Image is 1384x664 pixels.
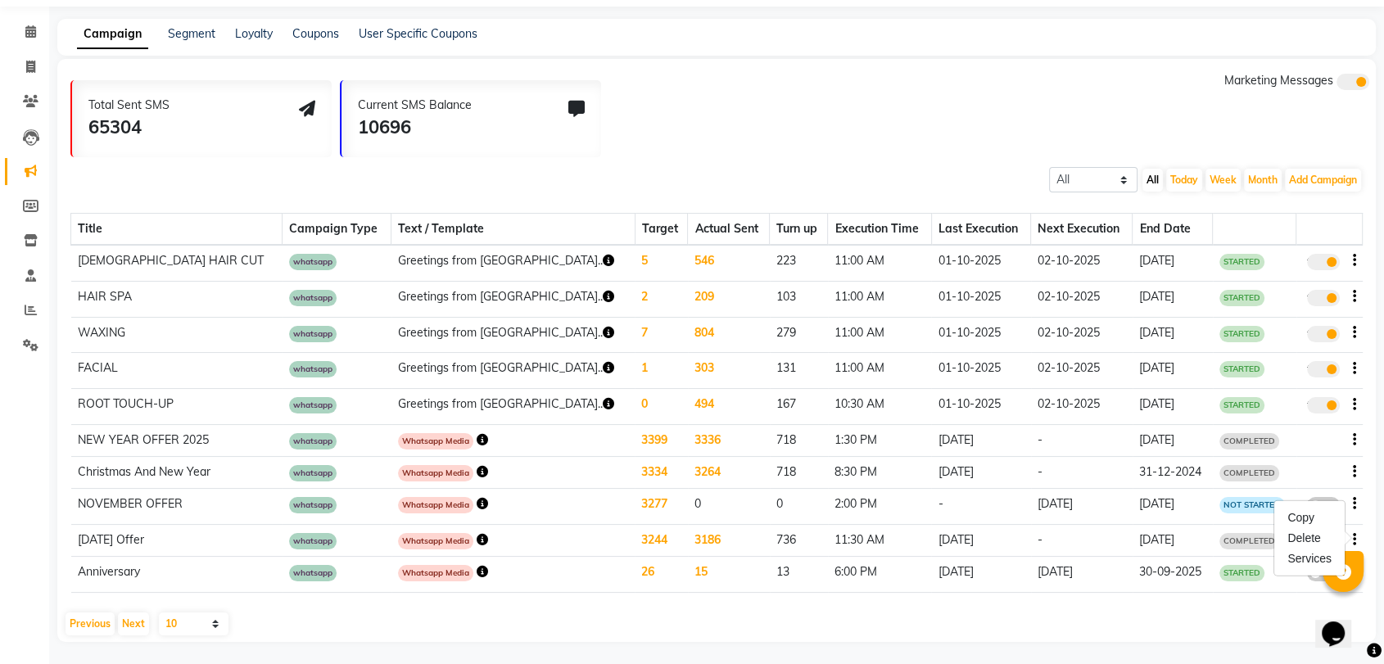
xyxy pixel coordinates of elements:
[71,456,283,488] td: Christmas And New Year
[1166,169,1202,192] button: Today
[1133,389,1213,425] td: [DATE]
[289,254,337,270] span: whatsapp
[71,245,283,281] td: [DEMOGRAPHIC_DATA] HAIR CUT
[1219,433,1279,449] span: COMPLETED
[1031,317,1133,353] td: 02-10-2025
[1307,326,1340,342] label: true
[635,245,688,281] td: 5
[688,389,770,425] td: 494
[931,245,1030,281] td: 01-10-2025
[1133,556,1213,592] td: 30-09-2025
[289,565,337,581] span: whatsapp
[688,317,770,353] td: 804
[770,424,828,456] td: 718
[688,424,770,456] td: 3336
[1031,456,1133,488] td: -
[391,353,635,389] td: Greetings from [GEOGRAPHIC_DATA]..
[292,26,339,41] a: Coupons
[1284,549,1335,569] div: Services
[391,214,635,246] th: Text / Template
[1285,169,1361,192] button: Add Campaign
[118,612,149,635] button: Next
[1307,361,1340,377] label: true
[828,524,931,556] td: 11:30 AM
[770,281,828,317] td: 103
[828,353,931,389] td: 11:00 AM
[635,488,688,524] td: 3277
[688,524,770,556] td: 3186
[770,353,828,389] td: 131
[1133,456,1213,488] td: 31-12-2024
[828,281,931,317] td: 11:00 AM
[635,281,688,317] td: 2
[931,488,1030,524] td: -
[88,114,170,141] div: 65304
[398,565,473,581] span: Whatsapp Media
[398,533,473,549] span: Whatsapp Media
[1219,290,1264,306] span: STARTED
[1244,169,1282,192] button: Month
[1205,169,1241,192] button: Week
[770,556,828,592] td: 13
[1133,524,1213,556] td: [DATE]
[931,524,1030,556] td: [DATE]
[359,26,477,41] a: User Specific Coupons
[1133,488,1213,524] td: [DATE]
[828,456,931,488] td: 8:30 PM
[635,556,688,592] td: 26
[828,317,931,353] td: 11:00 AM
[71,281,283,317] td: HAIR SPA
[770,214,828,246] th: Turn up
[770,456,828,488] td: 718
[289,497,337,513] span: whatsapp
[828,488,931,524] td: 2:00 PM
[635,389,688,425] td: 0
[635,424,688,456] td: 3399
[828,214,931,246] th: Execution Time
[71,214,283,246] th: Title
[1031,245,1133,281] td: 02-10-2025
[1031,281,1133,317] td: 02-10-2025
[931,456,1030,488] td: [DATE]
[1307,397,1340,413] label: true
[1219,533,1279,549] span: COMPLETED
[1284,528,1335,549] div: Delete
[1133,424,1213,456] td: [DATE]
[828,556,931,592] td: 6:00 PM
[1031,556,1133,592] td: [DATE]
[688,456,770,488] td: 3264
[1219,397,1264,413] span: STARTED
[1224,73,1333,88] span: Marketing Messages
[168,26,215,41] a: Segment
[1307,254,1340,270] label: true
[88,97,170,114] div: Total Sent SMS
[77,20,148,49] a: Campaign
[688,353,770,389] td: 303
[1219,361,1264,377] span: STARTED
[289,397,337,413] span: whatsapp
[358,97,472,114] div: Current SMS Balance
[688,281,770,317] td: 209
[1133,214,1213,246] th: End Date
[688,214,770,246] th: Actual Sent
[1219,465,1279,481] span: COMPLETED
[688,245,770,281] td: 546
[770,317,828,353] td: 279
[391,389,635,425] td: Greetings from [GEOGRAPHIC_DATA]..
[1133,353,1213,389] td: [DATE]
[688,556,770,592] td: 15
[1031,389,1133,425] td: 02-10-2025
[1142,169,1163,192] button: All
[1031,488,1133,524] td: [DATE]
[931,424,1030,456] td: [DATE]
[289,465,337,481] span: whatsapp
[289,290,337,306] span: whatsapp
[289,326,337,342] span: whatsapp
[635,456,688,488] td: 3334
[931,389,1030,425] td: 01-10-2025
[1315,599,1368,648] iframe: chat widget
[635,353,688,389] td: 1
[770,389,828,425] td: 167
[931,281,1030,317] td: 01-10-2025
[1031,214,1133,246] th: Next Execution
